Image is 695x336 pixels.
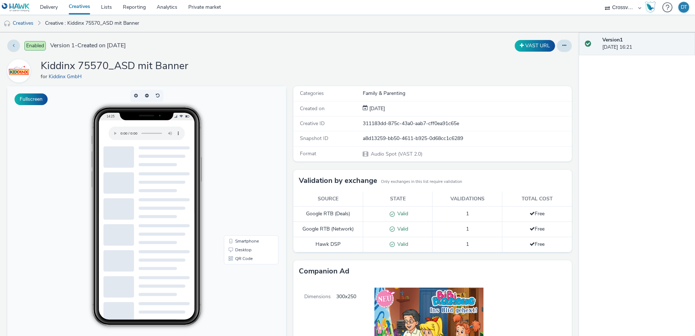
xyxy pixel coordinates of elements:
[363,135,571,142] div: a8d13259-bb50-4611-b925-0d68cc1c6289
[681,2,687,13] div: DT
[466,241,469,248] span: 1
[299,266,349,277] h3: Companion Ad
[433,192,502,207] th: Validations
[293,207,363,222] td: Google RTB (Deals)
[228,161,244,166] span: Desktop
[41,73,49,80] span: for
[293,192,363,207] th: Source
[515,40,555,52] button: VAST URL
[395,241,408,248] span: Valid
[370,151,422,157] span: Audio Spot (VAST 2.0)
[363,90,571,97] div: Family & Parenting
[368,105,385,112] div: Creation 04 July 2025, 16:21
[293,237,363,252] td: Hawk DSP
[299,175,377,186] h3: Validation by exchange
[218,159,270,168] li: Desktop
[363,192,433,207] th: State
[4,20,11,27] img: audio
[41,15,143,32] a: Creative : Kiddinx 75570_ASD mit Banner
[466,225,469,232] span: 1
[218,151,270,159] li: Smartphone
[228,170,245,175] span: QR Code
[49,73,85,80] a: Kiddinx GmbH
[15,93,48,105] button: Fullscreen
[7,67,33,74] a: Kiddinx GmbH
[300,120,325,127] span: Creative ID
[395,210,408,217] span: Valid
[530,241,545,248] span: Free
[2,3,30,12] img: undefined Logo
[228,153,252,157] span: Smartphone
[41,59,188,73] h1: Kiddinx 75570_ASD mit Banner
[502,192,572,207] th: Total cost
[645,1,656,13] img: Hawk Academy
[395,225,408,232] span: Valid
[50,41,126,50] span: Version 1 - Created on [DATE]
[300,90,324,97] span: Categories
[381,179,462,185] small: Only exchanges in this list require validation
[645,1,659,13] a: Hawk Academy
[363,120,571,127] div: 311183dd-875c-43a0-aab7-cff0ea91c65e
[466,210,469,217] span: 1
[300,150,316,157] span: Format
[300,105,325,112] span: Created on
[24,41,46,51] span: Enabled
[530,210,545,217] span: Free
[530,225,545,232] span: Free
[218,168,270,177] li: QR Code
[602,36,623,43] strong: Version 1
[602,36,689,51] div: [DATE] 16:21
[368,105,385,112] span: [DATE]
[293,222,363,237] td: Google RTB (Network)
[300,135,328,142] span: Snapshot ID
[8,60,29,81] img: Kiddinx GmbH
[99,28,107,32] span: 14:25
[513,40,557,52] div: Duplicate the creative as a VAST URL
